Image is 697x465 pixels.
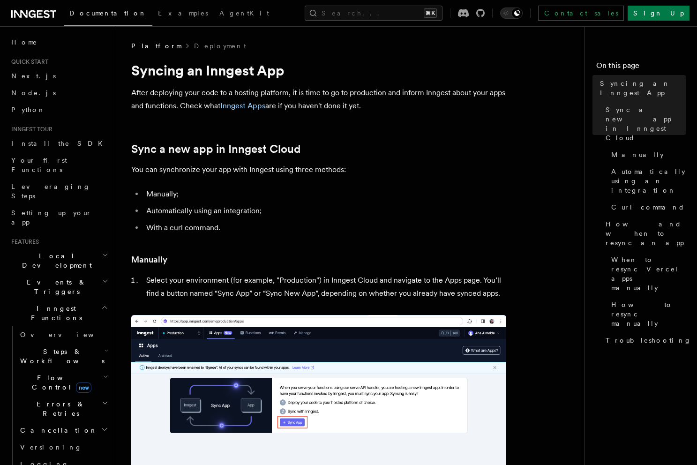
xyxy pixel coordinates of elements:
[16,396,110,422] button: Errors & Retries
[143,221,506,234] li: With a curl command.
[611,255,686,292] span: When to resync Vercel apps manually
[64,3,152,26] a: Documentation
[7,84,110,101] a: Node.js
[214,3,275,25] a: AgentKit
[143,187,506,201] li: Manually;
[611,167,686,195] span: Automatically using an integration
[7,277,102,296] span: Events & Triggers
[596,60,686,75] h4: On this page
[11,157,67,173] span: Your first Functions
[7,126,52,133] span: Inngest tour
[11,209,92,226] span: Setting up your app
[131,163,506,176] p: You can synchronize your app with Inngest using three methods:
[131,86,506,112] p: After deploying your code to a hosting platform, it is time to go to production and inform Innges...
[7,34,110,51] a: Home
[607,251,686,296] a: When to resync Vercel apps manually
[606,336,691,345] span: Troubleshooting
[611,202,685,212] span: Curl command
[7,101,110,118] a: Python
[16,326,110,343] a: Overview
[143,274,506,300] li: Select your environment (for example, "Production") in Inngest Cloud and navigate to the Apps pag...
[602,216,686,251] a: How and when to resync an app
[16,343,110,369] button: Steps & Workflows
[219,9,269,17] span: AgentKit
[607,163,686,199] a: Automatically using an integration
[76,382,91,393] span: new
[7,247,110,274] button: Local Development
[7,300,110,326] button: Inngest Functions
[7,135,110,152] a: Install the SDK
[7,274,110,300] button: Events & Triggers
[131,142,300,156] a: Sync a new app in Inngest Cloud
[11,72,56,80] span: Next.js
[194,41,246,51] a: Deployment
[131,253,167,266] a: Manually
[500,7,523,19] button: Toggle dark mode
[7,152,110,178] a: Your first Functions
[305,6,442,21] button: Search...⌘K
[628,6,690,21] a: Sign Up
[611,150,664,159] span: Manually
[16,422,110,439] button: Cancellation
[7,178,110,204] a: Leveraging Steps
[11,37,37,47] span: Home
[20,443,82,451] span: Versioning
[16,369,110,396] button: Flow Controlnew
[16,439,110,456] a: Versioning
[16,347,105,366] span: Steps & Workflows
[538,6,624,21] a: Contact sales
[11,183,90,200] span: Leveraging Steps
[11,140,108,147] span: Install the SDK
[11,89,56,97] span: Node.js
[69,9,147,17] span: Documentation
[7,204,110,231] a: Setting up your app
[611,300,686,328] span: How to resync manually
[7,67,110,84] a: Next.js
[607,296,686,332] a: How to resync manually
[152,3,214,25] a: Examples
[602,101,686,146] a: Sync a new app in Inngest Cloud
[7,251,102,270] span: Local Development
[220,101,265,110] a: Inngest Apps
[600,79,686,97] span: Syncing an Inngest App
[606,219,686,247] span: How and when to resync an app
[11,106,45,113] span: Python
[143,204,506,217] li: Automatically using an integration;
[596,75,686,101] a: Syncing an Inngest App
[606,105,686,142] span: Sync a new app in Inngest Cloud
[158,9,208,17] span: Examples
[16,373,103,392] span: Flow Control
[16,426,97,435] span: Cancellation
[7,238,39,246] span: Features
[602,332,686,349] a: Troubleshooting
[7,304,101,322] span: Inngest Functions
[607,199,686,216] a: Curl command
[131,62,506,79] h1: Syncing an Inngest App
[16,399,102,418] span: Errors & Retries
[607,146,686,163] a: Manually
[7,58,48,66] span: Quick start
[20,331,117,338] span: Overview
[131,41,181,51] span: Platform
[424,8,437,18] kbd: ⌘K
